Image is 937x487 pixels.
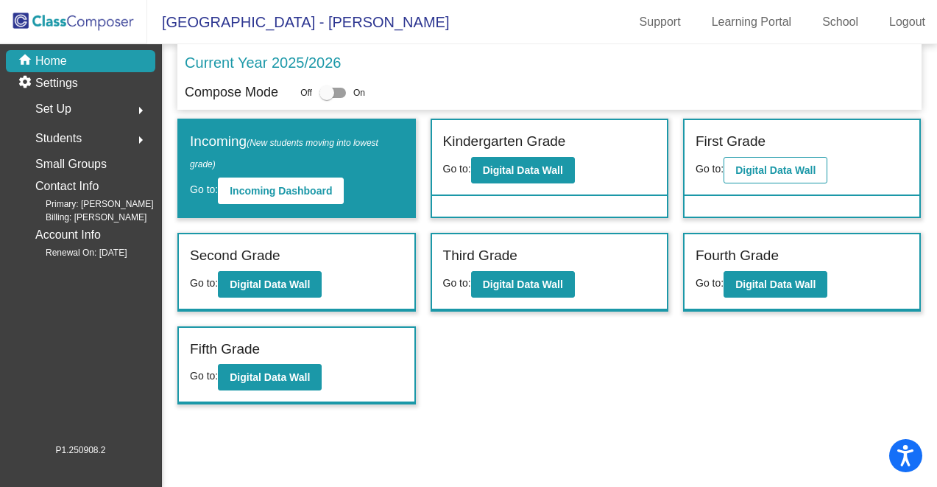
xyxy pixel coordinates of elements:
button: Digital Data Wall [471,271,575,298]
span: Off [300,86,312,99]
span: Go to: [443,277,471,289]
p: Compose Mode [185,83,278,102]
span: (New students moving into lowest grade) [190,138,378,169]
span: [GEOGRAPHIC_DATA] - [PERSON_NAME] [147,10,449,34]
b: Digital Data Wall [735,164,816,176]
b: Digital Data Wall [230,278,310,290]
p: Account Info [35,225,101,245]
b: Digital Data Wall [230,371,310,383]
b: Incoming Dashboard [230,185,332,197]
p: Home [35,52,67,70]
span: Renewal On: [DATE] [22,246,127,259]
a: Logout [877,10,937,34]
label: First Grade [696,131,765,153]
mat-icon: settings [18,74,35,92]
span: Go to: [696,277,724,289]
a: School [810,10,870,34]
b: Digital Data Wall [483,164,563,176]
label: Fourth Grade [696,245,779,267]
mat-icon: arrow_right [132,131,149,149]
button: Digital Data Wall [724,157,827,183]
span: On [353,86,365,99]
span: Go to: [190,183,218,195]
span: Billing: [PERSON_NAME] [22,211,146,224]
label: Second Grade [190,245,280,267]
p: Contact Info [35,176,99,197]
p: Small Groups [35,154,107,175]
button: Digital Data Wall [724,271,827,298]
label: Fifth Grade [190,339,260,360]
span: Students [35,128,82,149]
span: Set Up [35,99,71,119]
span: Primary: [PERSON_NAME] [22,197,154,211]
b: Digital Data Wall [735,278,816,290]
button: Digital Data Wall [218,271,322,298]
a: Learning Portal [700,10,804,34]
span: Go to: [190,277,218,289]
button: Digital Data Wall [218,364,322,390]
mat-icon: arrow_right [132,102,149,119]
p: Current Year 2025/2026 [185,52,341,74]
label: Kindergarten Grade [443,131,566,153]
span: Go to: [696,163,724,175]
b: Digital Data Wall [483,278,563,290]
a: Support [628,10,693,34]
button: Digital Data Wall [471,157,575,183]
span: Go to: [443,163,471,175]
label: Incoming [190,131,403,173]
span: Go to: [190,370,218,382]
p: Settings [35,74,78,92]
label: Third Grade [443,245,517,267]
button: Incoming Dashboard [218,178,344,204]
mat-icon: home [18,52,35,70]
